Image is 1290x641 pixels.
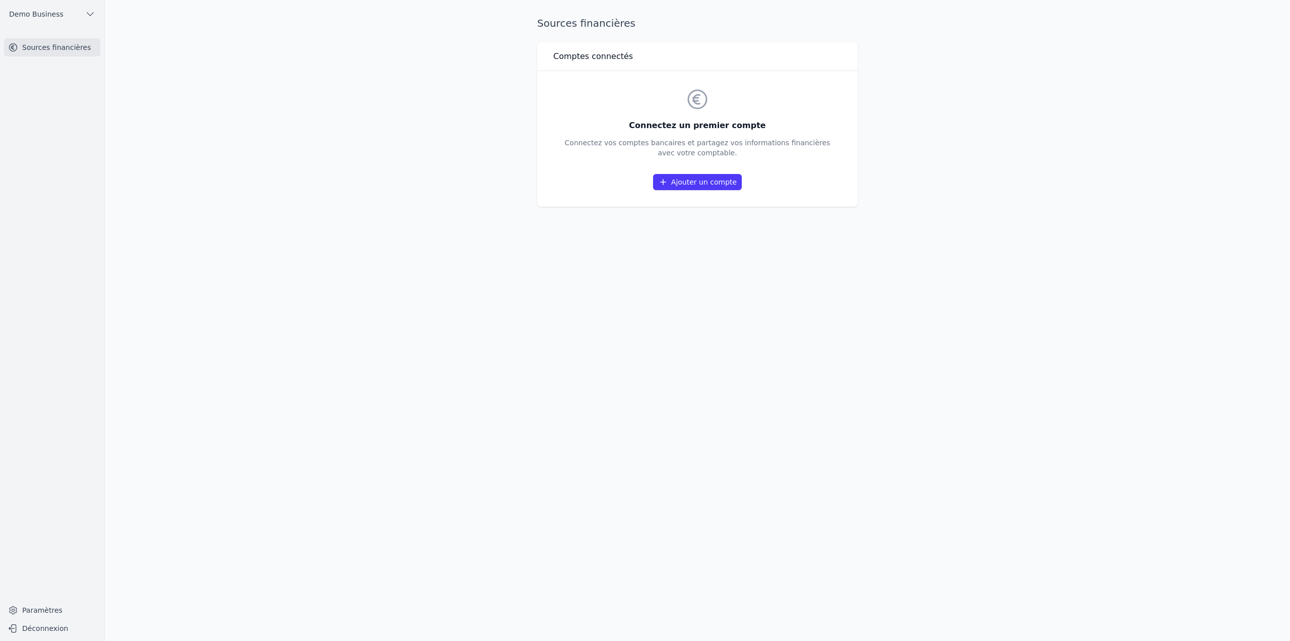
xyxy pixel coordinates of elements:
span: Demo Business [9,9,63,19]
button: Déconnexion [4,620,100,636]
button: Demo Business [4,6,100,22]
h3: Connectez un premier compte [565,120,830,132]
h1: Sources financières [537,16,635,30]
a: Paramètres [4,602,100,618]
h3: Comptes connectés [553,50,633,63]
a: Sources financières [4,38,100,56]
p: Connectez vos comptes bancaires et partagez vos informations financières avec votre comptable. [565,138,830,158]
a: Ajouter un compte [653,174,742,190]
